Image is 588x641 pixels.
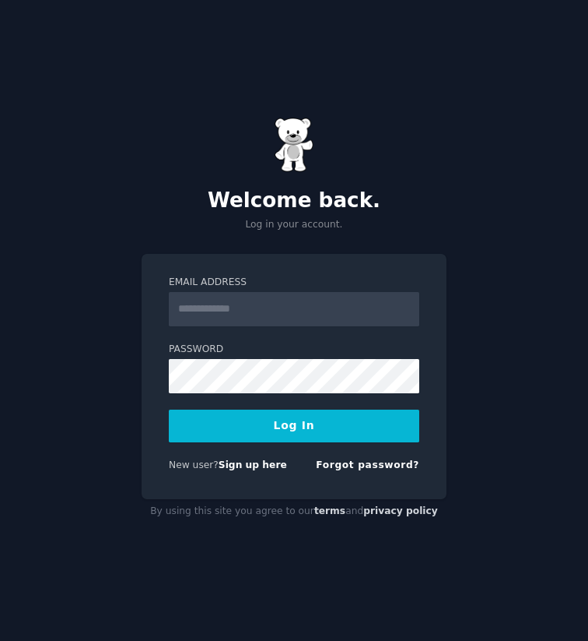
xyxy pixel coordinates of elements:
a: terms [314,505,345,516]
div: By using this site you agree to our and [142,499,446,524]
h2: Welcome back. [142,188,446,213]
img: Gummy Bear [275,118,313,172]
a: privacy policy [363,505,438,516]
button: Log In [169,410,419,442]
label: Email Address [169,276,419,290]
p: Log in your account. [142,218,446,232]
label: Password [169,343,419,357]
span: New user? [169,460,219,470]
a: Forgot password? [316,460,419,470]
a: Sign up here [219,460,287,470]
